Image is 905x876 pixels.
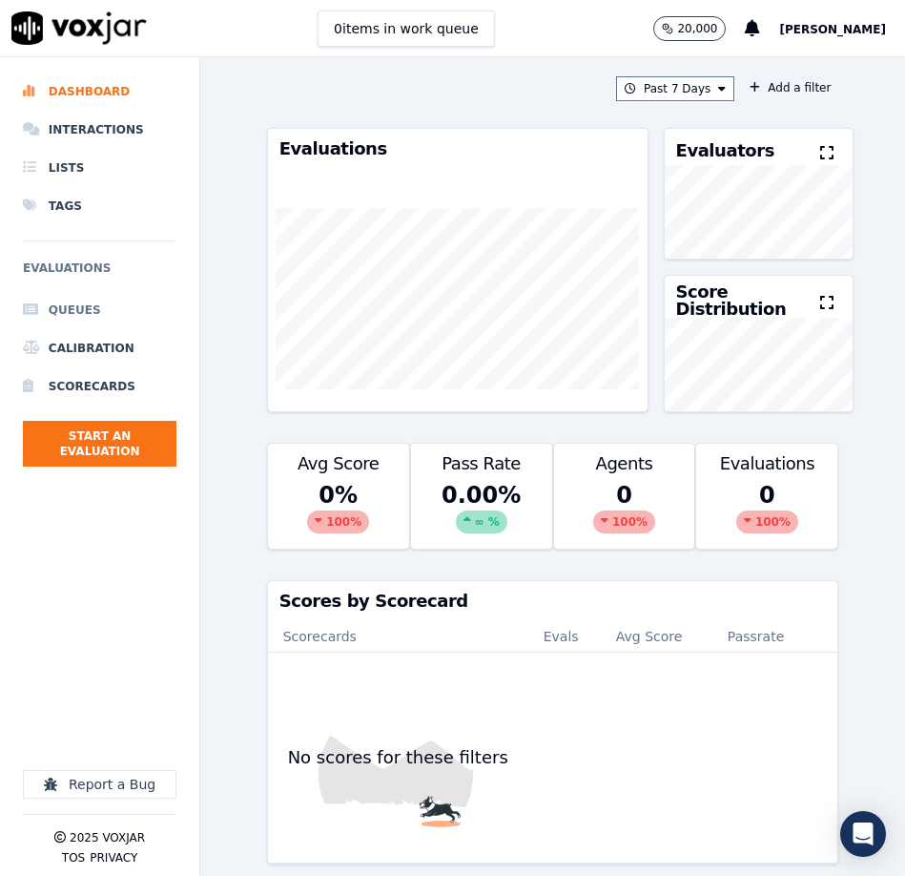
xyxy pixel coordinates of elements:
[279,140,636,157] h3: Evaluations
[23,73,176,111] a: Dashboard
[616,76,734,101] button: Past 7 Days
[456,511,507,533] div: ∞ %
[779,23,886,36] span: [PERSON_NAME]
[307,511,369,533] div: 100 %
[653,16,745,41] button: 20,000
[742,76,838,99] button: Add a filter
[23,291,176,329] a: Queues
[23,770,176,799] button: Report a Bug
[280,744,516,771] p: No scores for these filters
[279,455,398,472] h3: Avg Score
[554,476,695,549] div: 0
[422,455,541,472] h3: Pass Rate
[268,653,528,863] img: fun dog
[601,621,708,652] th: Avg Score
[23,187,176,225] a: Tags
[411,476,552,549] div: 0.00 %
[528,621,601,652] th: Evals
[736,511,798,533] div: 100 %
[708,621,804,652] th: Passrate
[70,830,145,845] p: 2025 Voxjar
[23,367,176,406] a: Scorecards
[268,621,528,652] th: Scorecards
[696,476,837,549] div: 0
[593,511,655,533] div: 100 %
[268,476,409,549] div: 0 %
[90,850,137,866] button: Privacy
[23,257,176,291] h6: Evaluations
[676,283,821,318] h3: Score Distribution
[23,111,176,149] a: Interactions
[23,149,176,187] a: Lists
[566,455,684,472] h3: Agents
[279,593,827,610] h3: Scores by Scorecard
[318,10,495,47] button: 0items in work queue
[676,142,774,159] h3: Evaluators
[653,16,726,41] button: 20,000
[23,329,176,367] a: Calibration
[779,17,905,40] button: [PERSON_NAME]
[677,21,717,36] p: 20,000
[11,11,147,45] img: voxjar logo
[23,421,176,467] button: Start an Evaluation
[708,455,826,472] h3: Evaluations
[62,850,85,866] button: TOS
[840,811,886,857] div: Open Intercom Messenger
